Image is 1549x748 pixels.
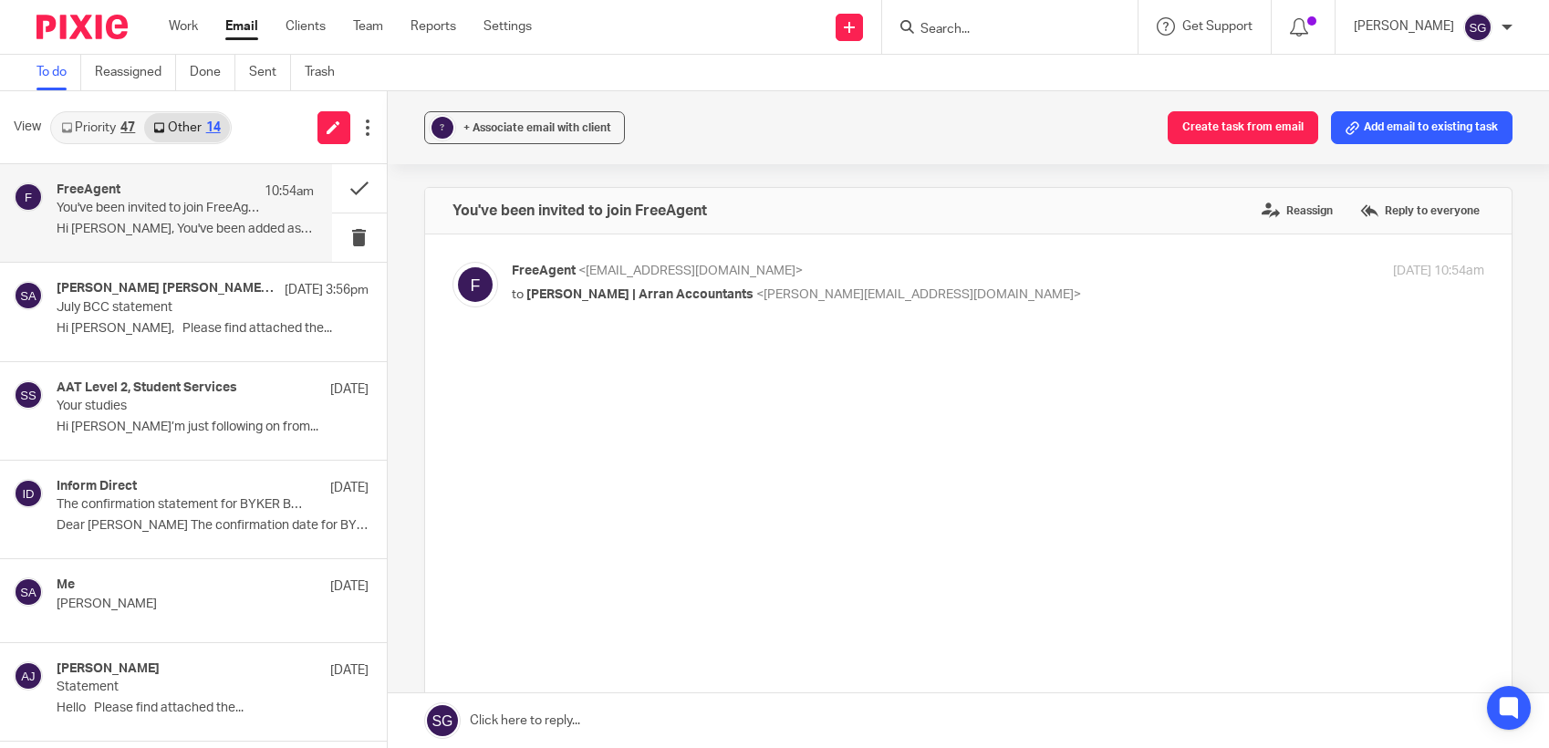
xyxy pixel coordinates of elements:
[330,380,369,399] p: [DATE]
[14,380,43,410] img: svg%3E
[411,17,456,36] a: Reports
[57,201,262,216] p: You've been invited to join FreeAgent
[265,182,314,201] p: 10:54am
[249,55,291,90] a: Sent
[1257,197,1337,224] label: Reassign
[305,55,348,90] a: Trash
[57,321,369,337] p: Hi [PERSON_NAME], Please find attached the...
[1331,111,1513,144] button: Add email to existing task
[57,399,306,414] p: Your studies
[1393,262,1484,281] p: [DATE] 10:54am
[1168,111,1318,144] button: Create task from email
[330,479,369,497] p: [DATE]
[286,17,326,36] a: Clients
[57,182,120,198] h4: FreeAgent
[578,265,803,277] span: <[EMAIL_ADDRESS][DOMAIN_NAME]>
[424,111,625,144] button: ? + Associate email with client
[57,420,369,435] p: Hi [PERSON_NAME]’m just following on from...
[330,577,369,596] p: [DATE]
[463,122,611,133] span: + Associate email with client
[330,661,369,680] p: [DATE]
[57,479,137,494] h4: Inform Direct
[526,288,754,301] span: [PERSON_NAME] | Arran Accountants
[512,265,576,277] span: FreeAgent
[225,17,258,36] a: Email
[452,262,498,307] img: svg%3E
[1354,17,1454,36] p: [PERSON_NAME]
[14,479,43,508] img: svg%3E
[483,17,532,36] a: Settings
[57,680,306,695] p: Statement
[190,55,235,90] a: Done
[57,281,275,296] h4: [PERSON_NAME] [PERSON_NAME], [PERSON_NAME], Me
[14,661,43,691] img: svg%3E
[57,597,306,612] p: [PERSON_NAME]
[57,300,306,316] p: July BCC statement
[95,55,176,90] a: Reassigned
[1356,197,1484,224] label: Reply to everyone
[36,55,81,90] a: To do
[169,17,198,36] a: Work
[14,118,41,137] span: View
[206,121,221,134] div: 14
[57,701,369,716] p: Hello Please find attached the...
[36,15,128,39] img: Pixie
[14,182,43,212] img: svg%3E
[431,117,453,139] div: ?
[14,281,43,310] img: svg%3E
[512,288,524,301] span: to
[14,577,43,607] img: svg%3E
[144,113,229,142] a: Other14
[52,113,144,142] a: Priority47
[756,288,1081,301] span: <[PERSON_NAME][EMAIL_ADDRESS][DOMAIN_NAME]>
[1182,20,1253,33] span: Get Support
[57,222,314,237] p: Hi [PERSON_NAME], You've been added as a user to S M...
[1463,13,1492,42] img: svg%3E
[919,22,1083,38] input: Search
[57,577,75,593] h4: Me
[452,202,707,220] h4: You've been invited to join FreeAgent
[57,661,160,677] h4: [PERSON_NAME]
[57,497,306,513] p: The confirmation statement for BYKER BAIRNS LTD can now be filed at Companies House
[120,121,135,134] div: 47
[285,281,369,299] p: [DATE] 3:56pm
[57,518,369,534] p: Dear [PERSON_NAME] The confirmation date for BYKER...
[353,17,383,36] a: Team
[57,380,237,396] h4: AAT Level 2, Student Services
